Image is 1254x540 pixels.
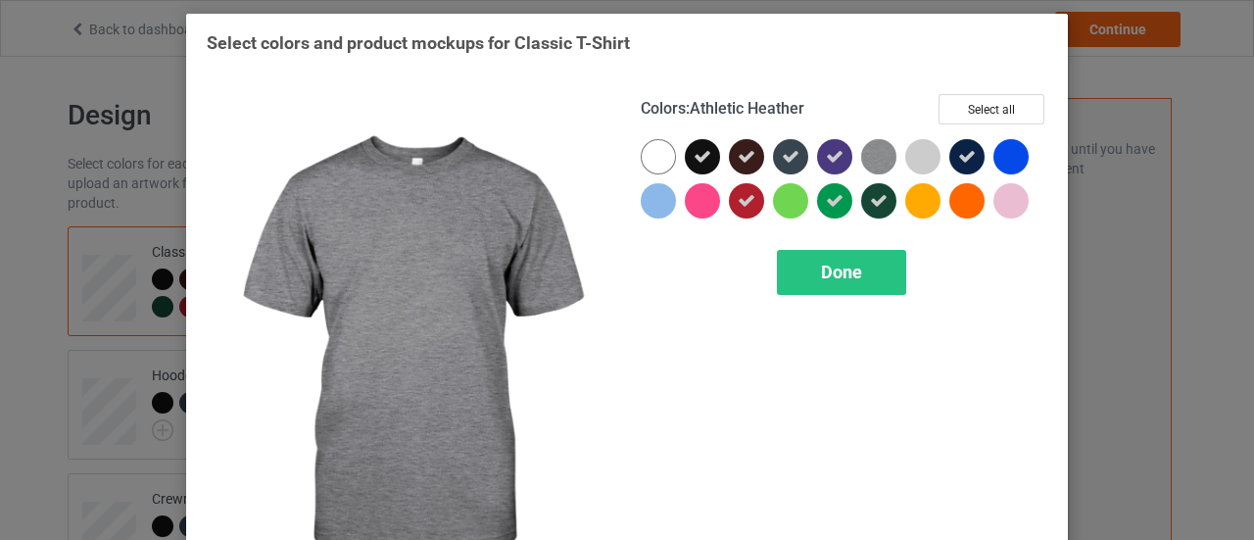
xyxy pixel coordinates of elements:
span: Done [821,262,862,282]
img: heather_texture.png [861,139,896,174]
h4: : [641,99,804,120]
span: Colors [641,99,686,118]
span: Athletic Heather [690,99,804,118]
button: Select all [939,94,1044,124]
span: Select colors and product mockups for Classic T-Shirt [207,32,630,53]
